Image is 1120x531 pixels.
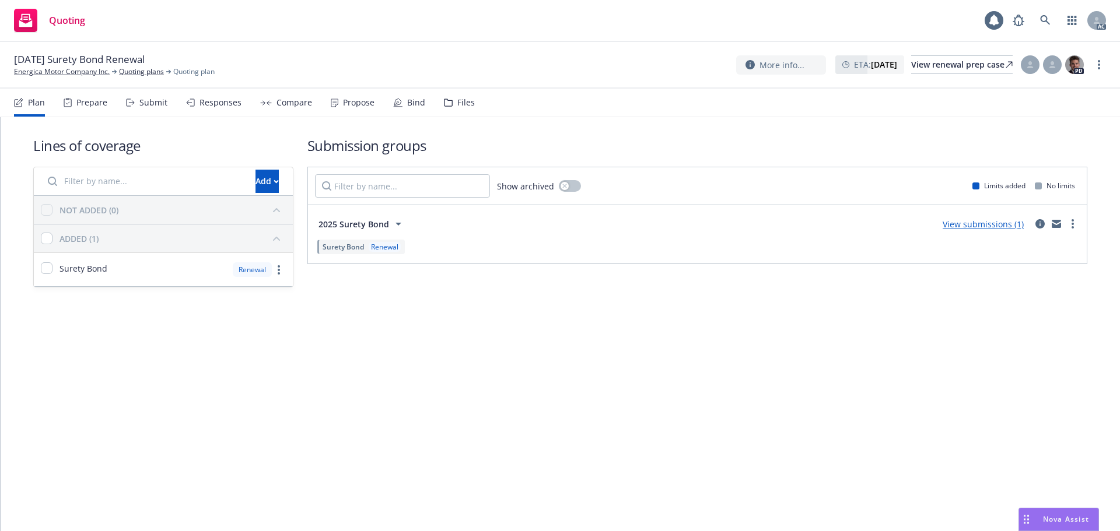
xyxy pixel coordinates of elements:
span: Surety Bond [60,262,107,275]
div: Compare [276,98,312,107]
button: 2025 Surety Bond [315,212,409,235]
div: No limits [1035,181,1075,191]
div: Drag to move [1019,508,1034,530]
button: More info... [736,55,826,75]
span: Nova Assist [1043,514,1089,524]
div: Propose [343,98,374,107]
div: Renewal [369,242,401,252]
button: Nova Assist [1019,508,1099,531]
a: circleInformation [1033,217,1047,231]
a: mail [1049,217,1063,231]
div: Responses [199,98,242,107]
span: ETA : [854,58,897,71]
span: 2025 Surety Bond [318,218,389,230]
div: Plan [28,98,45,107]
a: Quoting [9,4,90,37]
span: Surety Bond [323,242,364,252]
span: Show archived [497,180,554,192]
div: Renewal [233,262,272,277]
div: View renewal prep case [911,56,1013,73]
a: Switch app [1060,9,1084,32]
h1: Submission groups [307,136,1087,155]
div: Submit [139,98,167,107]
button: ADDED (1) [60,229,286,248]
button: NOT ADDED (0) [60,201,286,219]
a: Report a Bug [1007,9,1030,32]
span: Quoting [49,16,85,25]
input: Filter by name... [315,174,490,198]
button: Add [256,170,279,193]
h1: Lines of coverage [33,136,293,155]
div: Limits added [972,181,1025,191]
a: more [272,263,286,277]
img: photo [1065,55,1084,74]
a: more [1066,217,1080,231]
span: Quoting plan [173,66,215,77]
span: More info... [759,59,804,71]
div: Prepare [76,98,107,107]
strong: [DATE] [871,59,897,70]
a: View renewal prep case [911,55,1013,74]
span: [DATE] Surety Bond Renewal [14,52,145,66]
div: ADDED (1) [60,233,99,245]
a: Energica Motor Company Inc. [14,66,110,77]
div: Files [457,98,475,107]
a: Search [1034,9,1057,32]
input: Filter by name... [41,170,249,193]
a: Quoting plans [119,66,164,77]
a: more [1092,58,1106,72]
a: View submissions (1) [943,219,1024,230]
div: Bind [407,98,425,107]
div: NOT ADDED (0) [60,204,118,216]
